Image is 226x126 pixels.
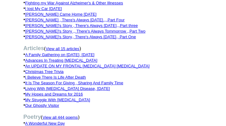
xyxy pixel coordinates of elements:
a: [PERSON_NAME] Came Home [DATE] [25,12,97,17]
a: [PERSON_NAME]'s Story , There's Always [DATE],,,Part three [25,23,138,28]
a: View all 15 articles [46,46,79,51]
a: A Family Gathering on [DATE], [DATE] [25,52,94,57]
a: It Is The Season For Giving , Sharing And Family Time [25,81,123,85]
a: Our Ghostly Visitor [25,103,59,108]
b: Articles [24,45,44,51]
a: [PERSON_NAME] , There's Always [DATE].,,,Part Four [25,18,125,22]
a: A Wonderful New Day [25,121,65,126]
a: I lost My Car [DATE] [25,6,62,11]
a: Advances In Treating [MEDICAL_DATA] [25,58,97,63]
a: [PERSON_NAME]'s Story ,, There's Always Tommorrow ,,Part Two [25,29,145,34]
a: View all 444 poems [43,114,78,120]
a: I Believe There Is Life After Death [25,75,86,80]
a: An UPDATE ON MY FRONTAL [MEDICAL_DATA] [MEDICAL_DATA] [25,64,150,68]
b: Poetry [24,114,41,120]
a: Living With [MEDICAL_DATA] Disease, [DATE] [25,86,110,91]
a: My Struggle With [MEDICAL_DATA] [25,97,90,102]
a: [PERSON_NAME]'s Story,, There's Always [DATE],, Part One [25,34,136,39]
font: View all 444 poems [43,115,78,120]
a: My Hopes and Dreams for 2016 [25,92,83,97]
a: Christmas Tree Trivia [25,69,64,74]
a: Fighting my War Against Alzheimer's & Other Illnesses [25,1,123,5]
